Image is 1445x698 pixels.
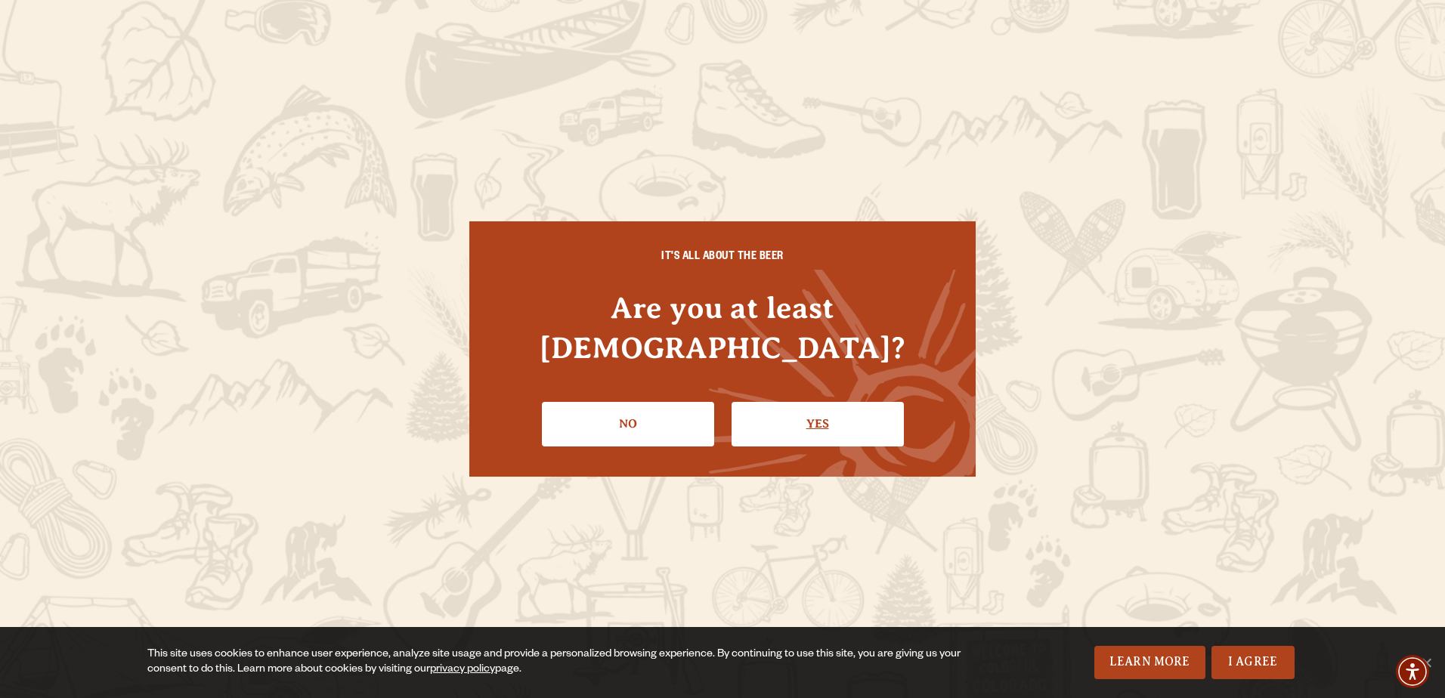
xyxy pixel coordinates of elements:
[1211,646,1295,679] a: I Agree
[430,664,495,676] a: privacy policy
[500,288,945,368] h4: Are you at least [DEMOGRAPHIC_DATA]?
[732,402,904,446] a: Confirm I'm 21 or older
[147,647,969,678] div: This site uses cookies to enhance user experience, analyze site usage and provide a personalized ...
[542,402,714,446] a: No
[1094,646,1205,679] a: Learn More
[1396,655,1429,688] div: Accessibility Menu
[500,252,945,265] h6: IT'S ALL ABOUT THE BEER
